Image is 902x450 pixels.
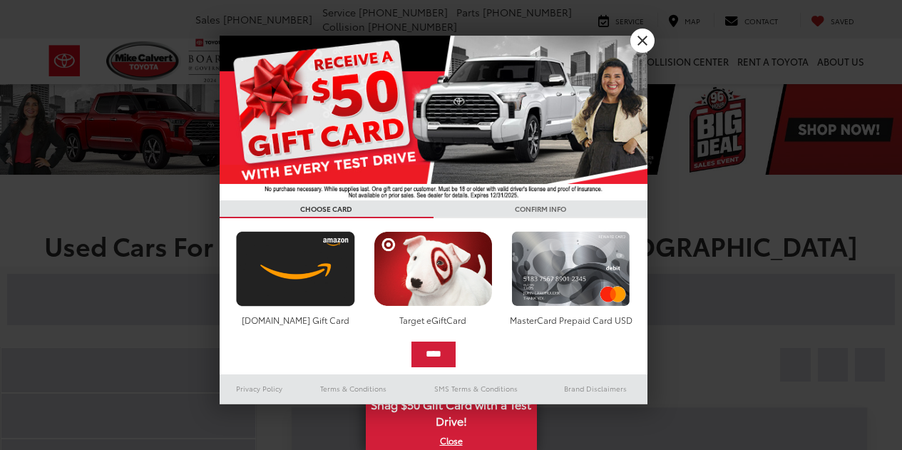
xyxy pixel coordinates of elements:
[220,380,299,397] a: Privacy Policy
[232,314,359,326] div: [DOMAIN_NAME] Gift Card
[543,380,647,397] a: Brand Disclaimers
[370,314,496,326] div: Target eGiftCard
[370,231,496,307] img: targetcard.png
[434,200,647,218] h3: CONFIRM INFO
[220,36,647,200] img: 55838_top_625864.jpg
[367,389,535,433] span: Snag $50 Gift Card with a Test Drive!
[508,314,634,326] div: MasterCard Prepaid Card USD
[232,231,359,307] img: amazoncard.png
[299,380,408,397] a: Terms & Conditions
[409,380,543,397] a: SMS Terms & Conditions
[508,231,634,307] img: mastercard.png
[220,200,434,218] h3: CHOOSE CARD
